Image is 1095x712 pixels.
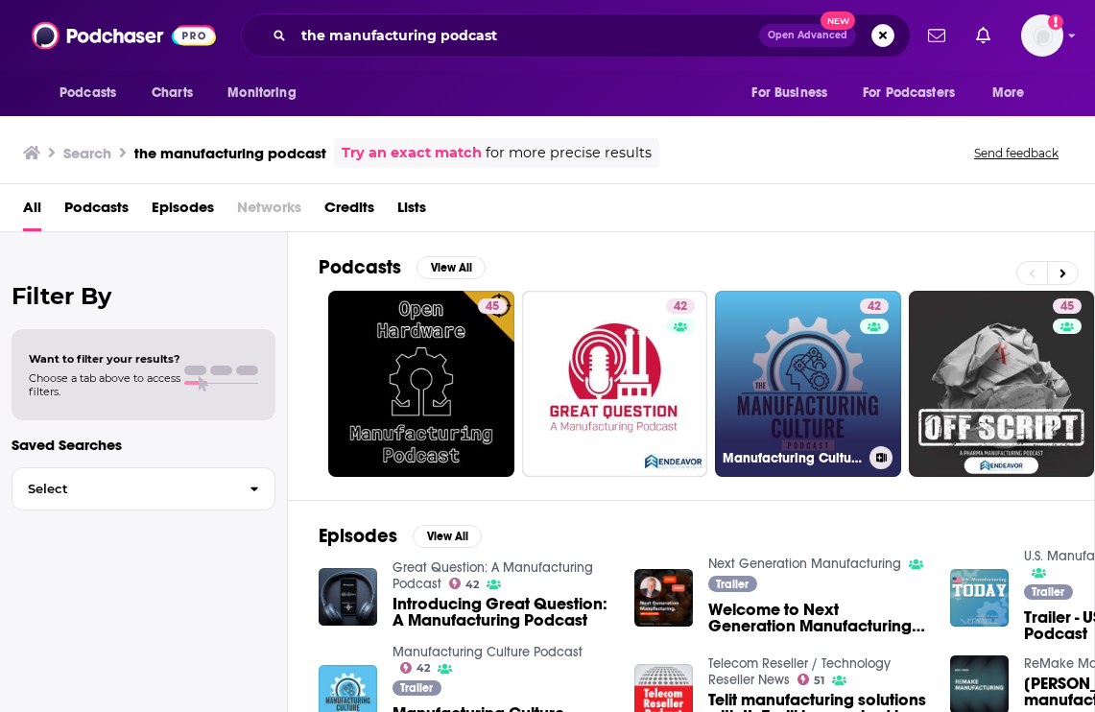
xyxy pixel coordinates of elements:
[860,298,889,314] a: 42
[950,569,1009,628] img: Trailer - US Manufacturing Podcast
[708,655,891,688] a: Telecom Reseller / Technology Reseller News
[486,142,652,164] span: for more precise results
[413,525,482,548] button: View All
[634,569,693,628] img: Welcome to Next Generation Manufacturing Podcast
[968,19,998,52] a: Show notifications dropdown
[979,75,1049,111] button: open menu
[716,579,749,590] span: Trailer
[1021,14,1063,57] button: Show profile menu
[319,524,397,548] h2: Episodes
[708,602,927,634] a: Welcome to Next Generation Manufacturing Podcast
[319,524,482,548] a: EpisodesView All
[23,192,41,231] a: All
[152,80,193,107] span: Charts
[868,297,881,317] span: 42
[759,24,856,47] button: Open AdvancedNew
[319,255,486,279] a: PodcastsView All
[992,80,1025,107] span: More
[294,20,759,51] input: Search podcasts, credits, & more...
[715,291,901,477] a: 42Manufacturing Culture Podcast
[1021,14,1063,57] img: User Profile
[393,596,611,629] a: Introducing Great Question: A Manufacturing Podcast
[319,255,401,279] h2: Podcasts
[400,682,433,694] span: Trailer
[241,13,911,58] div: Search podcasts, credits, & more...
[751,80,827,107] span: For Business
[478,298,507,314] a: 45
[227,80,296,107] span: Monitoring
[1060,297,1074,317] span: 45
[152,192,214,231] a: Episodes
[46,75,141,111] button: open menu
[12,282,275,310] h2: Filter By
[417,256,486,279] button: View All
[12,483,234,495] span: Select
[968,145,1064,161] button: Send feedback
[674,297,687,317] span: 42
[449,578,480,589] a: 42
[12,436,275,454] p: Saved Searches
[214,75,321,111] button: open menu
[909,291,1095,477] a: 45
[522,291,708,477] a: 42
[1053,298,1082,314] a: 45
[29,352,180,366] span: Want to filter your results?
[738,75,851,111] button: open menu
[1021,14,1063,57] span: Logged in as systemsteam
[63,144,111,162] h3: Search
[1032,586,1064,598] span: Trailer
[393,644,583,660] a: Manufacturing Culture Podcast
[139,75,204,111] a: Charts
[319,568,377,627] img: Introducing Great Question: A Manufacturing Podcast
[821,12,855,30] span: New
[814,676,824,685] span: 51
[64,192,129,231] a: Podcasts
[12,467,275,510] button: Select
[237,192,301,231] span: Networks
[32,17,216,54] img: Podchaser - Follow, Share and Rate Podcasts
[708,556,901,572] a: Next Generation Manufacturing
[60,80,116,107] span: Podcasts
[920,19,953,52] a: Show notifications dropdown
[393,559,593,592] a: Great Question: A Manufacturing Podcast
[1048,14,1063,30] svg: Add a profile image
[863,80,955,107] span: For Podcasters
[465,581,479,589] span: 42
[324,192,374,231] a: Credits
[328,291,514,477] a: 45
[723,450,862,466] h3: Manufacturing Culture Podcast
[797,674,825,685] a: 51
[397,192,426,231] a: Lists
[400,662,431,674] a: 42
[768,31,847,40] span: Open Advanced
[486,297,499,317] span: 45
[29,371,180,398] span: Choose a tab above to access filters.
[417,664,430,673] span: 42
[134,144,326,162] h3: the manufacturing podcast
[850,75,983,111] button: open menu
[666,298,695,314] a: 42
[342,142,482,164] a: Try an exact match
